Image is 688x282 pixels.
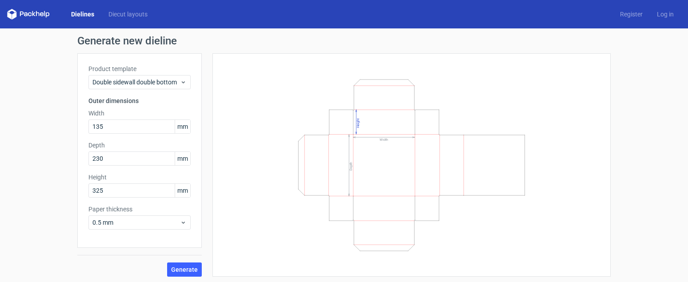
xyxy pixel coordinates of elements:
[650,10,681,19] a: Log in
[167,262,202,277] button: Generate
[64,10,101,19] a: Dielines
[88,173,191,182] label: Height
[88,64,191,73] label: Product template
[88,141,191,150] label: Depth
[175,120,190,133] span: mm
[175,184,190,197] span: mm
[349,162,353,171] text: Depth
[356,118,360,127] text: Height
[88,205,191,214] label: Paper thickness
[175,152,190,165] span: mm
[92,78,180,87] span: Double sidewall double bottom
[92,218,180,227] span: 0.5 mm
[101,10,155,19] a: Diecut layouts
[613,10,650,19] a: Register
[77,36,611,46] h1: Generate new dieline
[171,266,198,273] span: Generate
[88,96,191,105] h3: Outer dimensions
[380,138,388,142] text: Width
[88,109,191,118] label: Width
